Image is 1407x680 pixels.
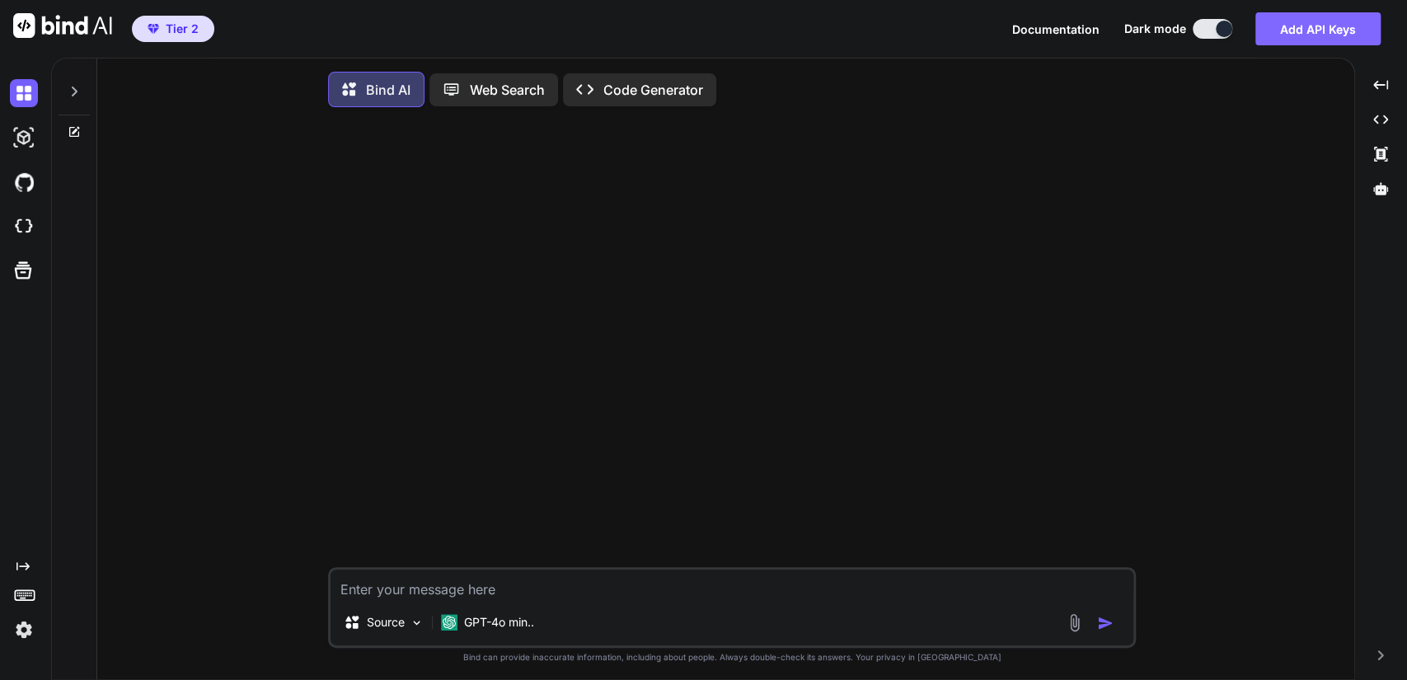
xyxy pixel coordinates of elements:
img: darkAi-studio [10,124,38,152]
img: premium [148,24,159,34]
span: Documentation [1012,22,1100,36]
img: Bind AI [13,13,112,38]
img: cloudideIcon [10,213,38,241]
button: Documentation [1012,21,1100,38]
p: Bind can provide inaccurate information, including about people. Always double-check its answers.... [328,651,1136,664]
p: GPT-4o min.. [464,614,534,631]
p: Source [367,614,405,631]
span: Tier 2 [166,21,199,37]
img: settings [10,616,38,644]
p: Bind AI [366,80,410,100]
img: Pick Models [410,616,424,630]
button: premiumTier 2 [132,16,214,42]
p: Code Generator [603,80,703,100]
span: Dark mode [1124,21,1186,37]
img: GPT-4o mini [441,614,457,631]
button: Add API Keys [1255,12,1381,45]
img: darkChat [10,79,38,107]
p: Web Search [470,80,545,100]
img: icon [1097,615,1114,631]
img: githubDark [10,168,38,196]
img: attachment [1065,613,1084,632]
